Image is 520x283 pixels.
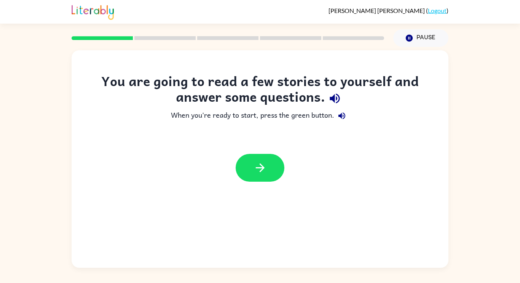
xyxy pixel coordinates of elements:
a: Logout [428,7,447,14]
span: [PERSON_NAME] [PERSON_NAME] [329,7,426,14]
div: ( ) [329,7,448,14]
div: When you're ready to start, press the green button. [87,108,433,123]
button: Pause [393,29,448,47]
img: Literably [72,3,114,20]
div: You are going to read a few stories to yourself and answer some questions. [87,73,433,108]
